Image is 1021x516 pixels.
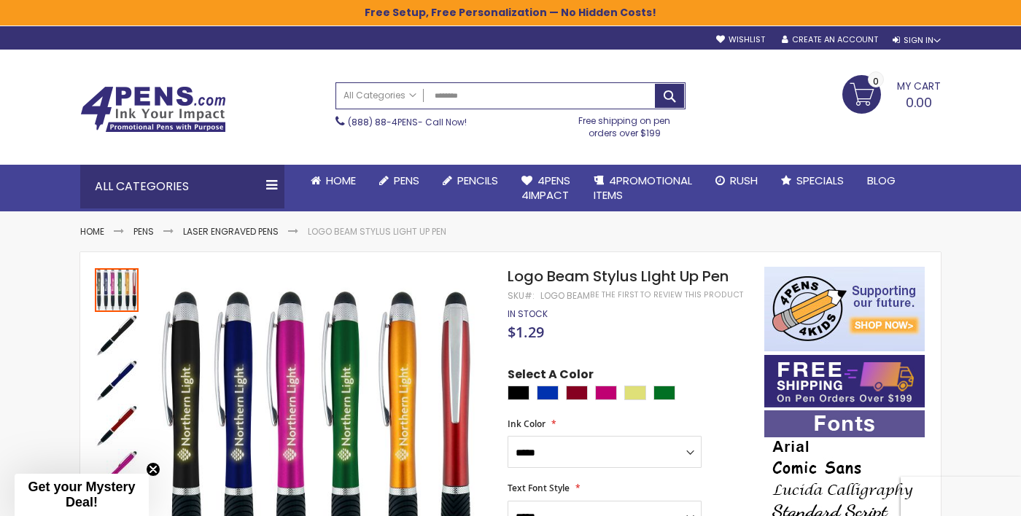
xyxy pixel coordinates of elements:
a: Specials [769,165,855,197]
span: Get your Mystery Deal! [28,480,135,509]
a: Wishlist [716,34,765,45]
img: Logo Beam Stylus LIght Up Pen [95,313,139,357]
a: Home [299,165,368,197]
span: - Call Now! [348,116,467,128]
strong: SKU [508,289,535,302]
img: Free shipping on orders over $199 [764,355,925,407]
img: Logo Beam Stylus LIght Up Pen [95,404,139,447]
a: 4PROMOTIONALITEMS [582,165,704,212]
img: 4pens 4 kids [764,267,925,351]
span: $1.29 [508,322,544,342]
div: Free shipping on pen orders over $199 [564,109,686,138]
div: Green [653,386,675,400]
span: Ink Color [508,418,546,430]
span: Select A Color [508,367,594,386]
span: Rush [730,173,758,188]
div: Fushia [595,386,617,400]
div: All Categories [80,165,284,208]
div: Black [508,386,529,400]
span: Blog [867,173,896,188]
div: Sign In [893,35,941,46]
a: Be the first to review this product [590,289,743,300]
span: 4Pens 4impact [521,173,570,203]
div: Gold [624,386,646,400]
img: 4Pens Custom Pens and Promotional Products [80,86,226,133]
div: Blue [537,386,559,400]
span: Pens [394,173,419,188]
span: Home [326,173,356,188]
div: Logo Beam Stylus LIght Up Pen [95,357,140,402]
span: All Categories [343,90,416,101]
div: Get your Mystery Deal!Close teaser [15,474,149,516]
a: Home [80,225,104,238]
img: Logo Beam Stylus LIght Up Pen [95,359,139,402]
span: Logo Beam Stylus LIght Up Pen [508,266,729,286]
a: Create an Account [782,34,878,45]
a: Blog [855,165,907,197]
span: Specials [796,173,844,188]
div: Logo Beam Stylus LIght Up Pen [95,312,140,357]
button: Close teaser [146,462,160,477]
iframe: Google Customer Reviews [901,477,1021,516]
li: Logo Beam Stylus LIght Up Pen [308,226,446,238]
img: Logo Beam Stylus LIght Up Pen [95,449,139,493]
a: Laser Engraved Pens [183,225,279,238]
div: Availability [508,308,548,320]
span: In stock [508,308,548,320]
a: All Categories [336,83,424,107]
a: 4Pens4impact [510,165,582,212]
a: (888) 88-4PENS [348,116,418,128]
a: Pens [133,225,154,238]
span: Text Font Style [508,482,570,494]
span: 4PROMOTIONAL ITEMS [594,173,692,203]
div: logo beam [540,290,590,302]
div: Burgundy [566,386,588,400]
div: Logo Beam Stylus LIght Up Pen [95,402,140,447]
a: Rush [704,165,769,197]
a: 0.00 0 [842,75,941,112]
div: Logo Beam Stylus LIght Up Pen [95,447,140,493]
a: Pens [368,165,431,197]
span: 0.00 [906,93,932,112]
span: Pencils [457,173,498,188]
a: Pencils [431,165,510,197]
span: 0 [873,74,879,88]
div: Logo Beam Stylus LIght Up Pen [95,267,140,312]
